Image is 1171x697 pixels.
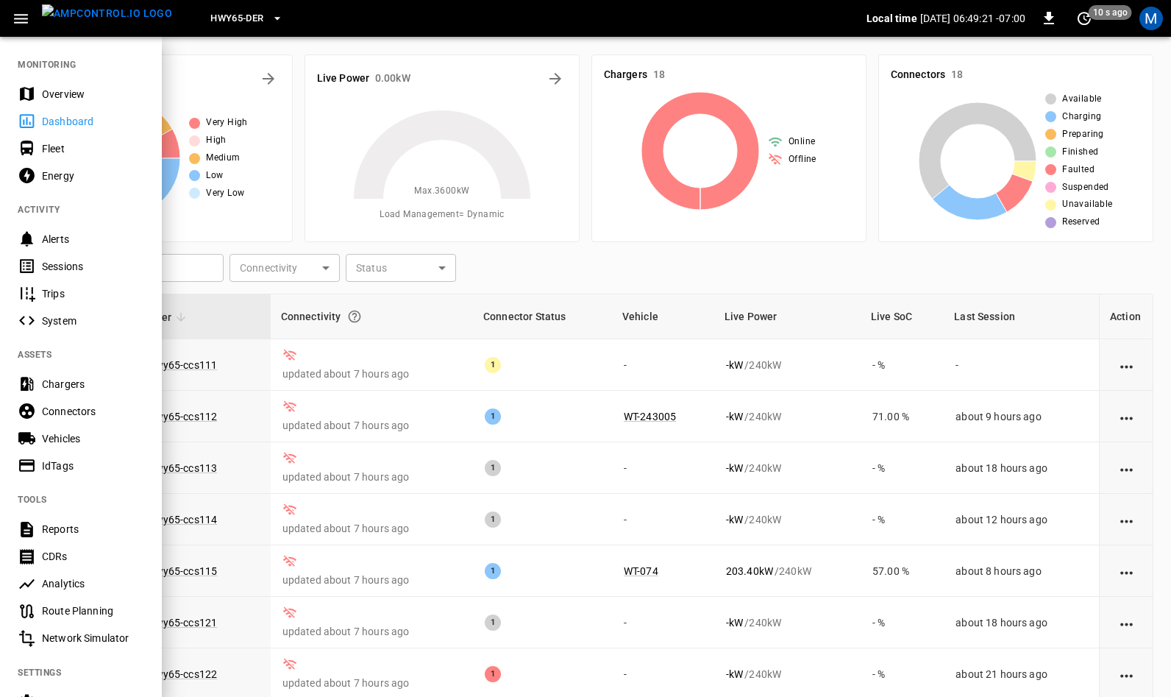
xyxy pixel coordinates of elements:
div: Reports [42,522,144,537]
div: Fleet [42,141,144,156]
button: set refresh interval [1072,7,1096,30]
div: CDRs [42,549,144,564]
img: ampcontrol.io logo [42,4,172,23]
div: profile-icon [1139,7,1163,30]
div: Route Planning [42,604,144,618]
div: Sessions [42,259,144,274]
div: Network Simulator [42,631,144,645]
div: Connectors [42,404,144,419]
span: HWY65-DER [210,10,263,27]
p: Local time [866,11,917,26]
div: Vehicles [42,431,144,446]
div: Trips [42,286,144,301]
div: Alerts [42,232,144,247]
div: Analytics [42,576,144,591]
div: Dashboard [42,114,144,129]
div: Overview [42,87,144,102]
div: Chargers [42,377,144,392]
span: 10 s ago [1089,5,1132,20]
div: IdTags [42,459,144,473]
div: Energy [42,169,144,183]
div: System [42,314,144,328]
p: [DATE] 06:49:21 -07:00 [920,11,1025,26]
